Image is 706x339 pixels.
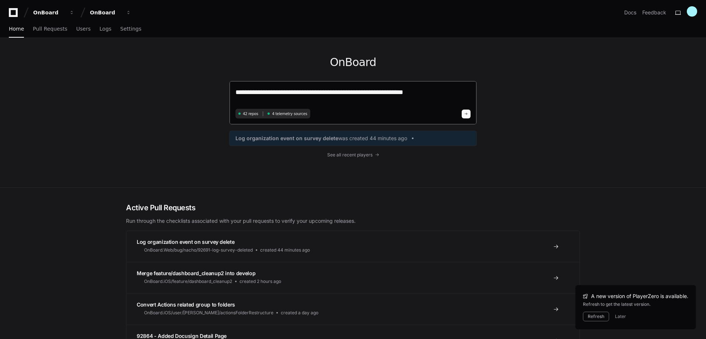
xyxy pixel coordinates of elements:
span: 92864 - Added Docusign Detail Page [137,333,227,339]
h2: Active Pull Requests [126,203,580,213]
span: Logs [99,27,111,31]
span: Users [76,27,91,31]
a: Log organization event on survey deletewas created 44 minutes ago [235,135,471,142]
a: Logs [99,21,111,38]
a: Users [76,21,91,38]
span: Log organization event on survey delete [137,239,234,245]
h1: OnBoard [229,56,477,69]
span: Settings [120,27,141,31]
a: Settings [120,21,141,38]
button: OnBoard [30,6,77,19]
a: Log organization event on survey deleteOnBoard.Web/bug/nacho/92691-log-survey-deletedcreated 44 m... [126,231,580,262]
a: Convert Actions related group to foldersOnBoard.iOS/user/[PERSON_NAME]/actionsFolderRestructurecr... [126,293,580,325]
span: Home [9,27,24,31]
button: Refresh [583,312,609,321]
span: OnBoard.iOS/user/[PERSON_NAME]/actionsFolderRestructure [144,310,273,316]
div: OnBoard [90,9,122,16]
span: 42 repos [243,111,258,117]
button: Feedback [642,9,666,16]
span: OnBoard.Web/bug/nacho/92691-log-survey-deleted [144,247,253,253]
span: Pull Requests [33,27,67,31]
span: was created 44 minutes ago [338,135,407,142]
span: created a day ago [281,310,318,316]
span: OnBoard.iOS/feature/dashboard_cleanup2 [144,279,232,284]
div: OnBoard [33,9,65,16]
button: OnBoard [87,6,134,19]
a: Pull Requests [33,21,67,38]
span: Merge feature/dashboard_cleanup2 into develop [137,270,255,276]
button: Later [615,314,626,319]
a: Home [9,21,24,38]
a: See all recent players [229,152,477,158]
span: See all recent players [327,152,373,158]
span: created 2 hours ago [240,279,281,284]
a: Merge feature/dashboard_cleanup2 into developOnBoard.iOS/feature/dashboard_cleanup2created 2 hour... [126,262,580,293]
div: Refresh to get the latest version. [583,301,688,307]
span: Log organization event on survey delete [235,135,338,142]
span: created 44 minutes ago [260,247,310,253]
span: Convert Actions related group to folders [137,301,235,308]
span: 4 telemetry sources [272,111,307,117]
span: A new version of PlayerZero is available. [591,293,688,300]
p: Run through the checklists associated with your pull requests to verify your upcoming releases. [126,217,580,225]
a: Docs [624,9,636,16]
